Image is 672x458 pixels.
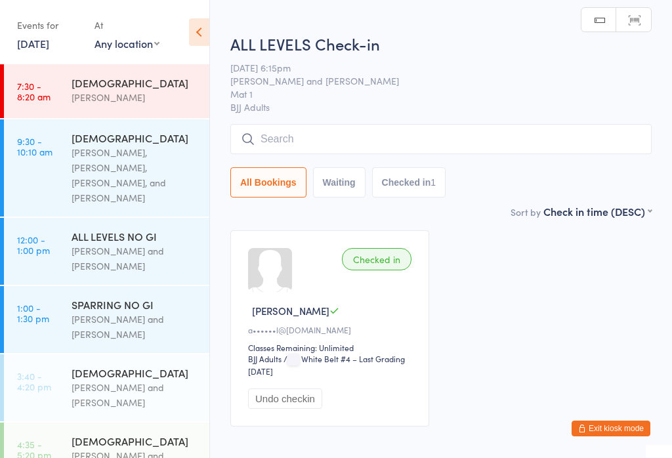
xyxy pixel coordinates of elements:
div: [PERSON_NAME] and [PERSON_NAME] [72,312,198,342]
a: 7:30 -8:20 am[DEMOGRAPHIC_DATA][PERSON_NAME] [4,64,209,118]
a: 3:40 -4:20 pm[DEMOGRAPHIC_DATA][PERSON_NAME] and [PERSON_NAME] [4,354,209,421]
span: [PERSON_NAME] [252,304,329,318]
input: Search [230,124,652,154]
div: Classes Remaining: Unlimited [248,342,415,353]
a: 12:00 -1:00 pmALL LEVELS NO GI[PERSON_NAME] and [PERSON_NAME] [4,218,209,285]
time: 9:30 - 10:10 am [17,136,52,157]
button: Checked in1 [372,167,446,198]
button: All Bookings [230,167,306,198]
div: Any location [94,36,159,51]
a: [DATE] [17,36,49,51]
div: [PERSON_NAME] and [PERSON_NAME] [72,243,198,274]
label: Sort by [511,205,541,219]
div: [DEMOGRAPHIC_DATA] [72,131,198,145]
button: Waiting [313,167,366,198]
span: [PERSON_NAME] and [PERSON_NAME] [230,74,631,87]
button: Exit kiosk mode [572,421,650,436]
time: 7:30 - 8:20 am [17,81,51,102]
div: ALL LEVELS NO GI [72,229,198,243]
div: a••••••l@[DOMAIN_NAME] [248,324,415,335]
div: BJJ Adults [248,353,282,364]
div: 1 [430,177,436,188]
h2: ALL LEVELS Check-in [230,33,652,54]
div: [DEMOGRAPHIC_DATA] [72,75,198,90]
div: Events for [17,14,81,36]
a: 9:30 -10:10 am[DEMOGRAPHIC_DATA][PERSON_NAME], [PERSON_NAME], [PERSON_NAME], and [PERSON_NAME] [4,119,209,217]
span: BJJ Adults [230,100,652,114]
div: [DEMOGRAPHIC_DATA] [72,434,198,448]
span: [DATE] 6:15pm [230,61,631,74]
button: Undo checkin [248,388,322,409]
div: [PERSON_NAME] and [PERSON_NAME] [72,380,198,410]
div: [PERSON_NAME], [PERSON_NAME], [PERSON_NAME], and [PERSON_NAME] [72,145,198,205]
time: 3:40 - 4:20 pm [17,371,51,392]
a: 1:00 -1:30 pmSPARRING NO GI[PERSON_NAME] and [PERSON_NAME] [4,286,209,353]
div: SPARRING NO GI [72,297,198,312]
time: 1:00 - 1:30 pm [17,302,49,323]
div: [DEMOGRAPHIC_DATA] [72,365,198,380]
time: 12:00 - 1:00 pm [17,234,50,255]
div: At [94,14,159,36]
div: Checked in [342,248,411,270]
div: [PERSON_NAME] [72,90,198,105]
span: Mat 1 [230,87,631,100]
div: Check in time (DESC) [543,204,652,219]
span: / White Belt #4 – Last Grading [DATE] [248,353,405,377]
